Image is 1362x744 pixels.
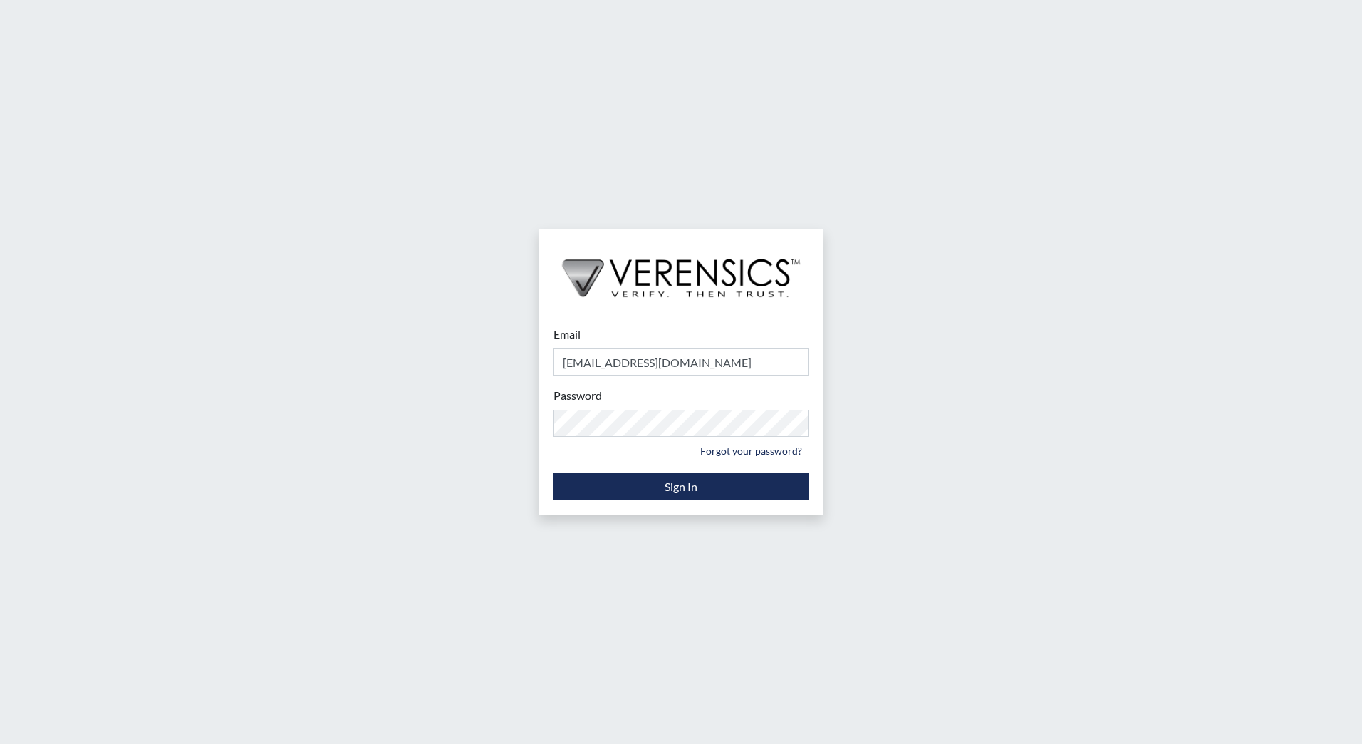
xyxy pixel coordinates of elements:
button: Sign In [553,473,809,500]
label: Password [553,387,602,404]
input: Email [553,348,809,376]
label: Email [553,326,581,343]
a: Forgot your password? [694,440,809,462]
img: logo-wide-black.2aad4157.png [539,229,823,312]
